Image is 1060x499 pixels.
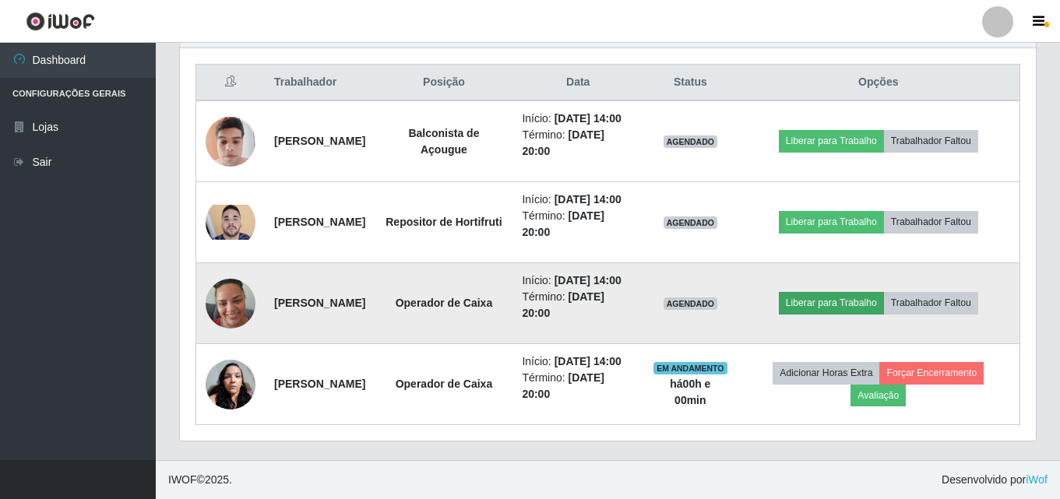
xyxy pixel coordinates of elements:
button: Avaliação [850,385,906,406]
span: © 2025 . [168,472,232,488]
strong: há 00 h e 00 min [670,378,710,406]
button: Trabalhador Faltou [884,211,978,233]
strong: [PERSON_NAME] [274,135,365,147]
strong: Operador de Caixa [396,378,493,390]
strong: [PERSON_NAME] [274,297,365,309]
span: AGENDADO [664,216,718,229]
th: Posição [375,65,512,101]
time: [DATE] 14:00 [555,112,622,125]
li: Início: [522,192,634,208]
button: Adicionar Horas Extra [773,362,879,384]
button: Forçar Encerramento [879,362,984,384]
button: Liberar para Trabalho [779,211,884,233]
span: AGENDADO [664,297,718,310]
a: iWof [1026,473,1048,486]
button: Trabalhador Faltou [884,292,978,314]
img: CoreUI Logo [26,12,95,31]
th: Trabalhador [265,65,375,101]
button: Liberar para Trabalho [779,130,884,152]
img: 1712933645778.jpeg [206,270,255,336]
img: 1742405016115.jpeg [206,108,255,174]
time: [DATE] 14:00 [555,193,622,206]
time: [DATE] 14:00 [555,274,622,286]
button: Trabalhador Faltou [884,130,978,152]
th: Status [643,65,737,101]
span: IWOF [168,473,197,486]
th: Data [512,65,643,101]
strong: [PERSON_NAME] [274,216,365,228]
li: Término: [522,289,634,322]
span: Desenvolvido por [942,472,1048,488]
strong: Repositor de Hortifruti [386,216,502,228]
span: AGENDADO [664,135,718,148]
strong: Balconista de Açougue [408,127,479,156]
button: Liberar para Trabalho [779,292,884,314]
strong: [PERSON_NAME] [274,378,365,390]
li: Início: [522,353,634,370]
li: Término: [522,127,634,160]
li: Início: [522,111,634,127]
img: 1714848493564.jpeg [206,351,255,417]
li: Término: [522,370,634,402]
th: Opções [738,65,1020,101]
li: Início: [522,272,634,289]
img: 1724758251870.jpeg [206,205,255,239]
span: EM ANDAMENTO [653,362,727,374]
strong: Operador de Caixa [396,297,493,309]
li: Término: [522,208,634,241]
time: [DATE] 14:00 [555,355,622,367]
